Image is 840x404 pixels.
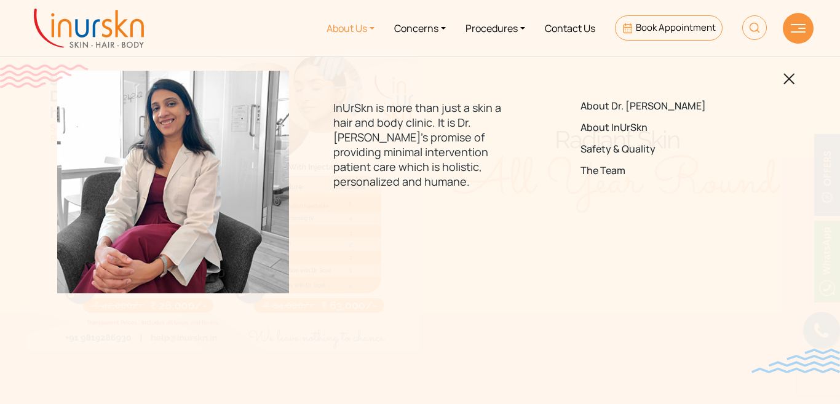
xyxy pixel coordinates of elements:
img: HeaderSearch [742,15,767,40]
img: menuabout [57,71,289,293]
a: About Dr. [PERSON_NAME] [580,100,753,112]
span: Book Appointment [636,21,716,34]
img: inurskn-logo [34,9,144,48]
a: Procedures [456,5,535,51]
img: blackclosed [783,73,795,85]
a: About InUrSkn [580,122,753,133]
a: The Team [580,165,753,177]
a: Concerns [384,5,456,51]
a: Book Appointment [615,15,723,41]
a: About Us [317,5,384,51]
a: Contact Us [535,5,605,51]
p: InUrSkn is more than just a skin a hair and body clinic. It is Dr. [PERSON_NAME]'s promise of pro... [333,100,506,189]
img: bluewave [751,349,840,373]
img: hamLine.svg [791,24,806,33]
a: Safety & Quality [580,143,753,155]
